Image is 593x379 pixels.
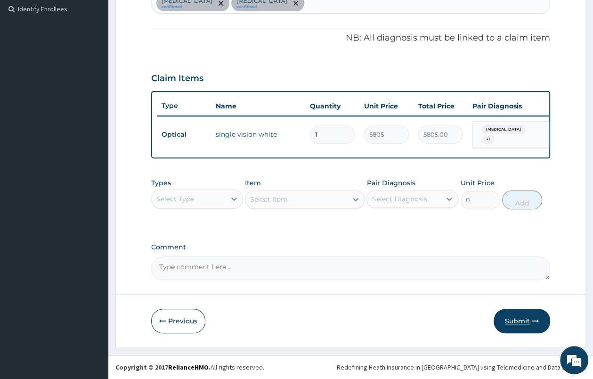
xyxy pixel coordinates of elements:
h3: Claim Items [151,74,203,84]
span: We're online! [55,119,130,214]
span: + 1 [481,135,495,144]
label: Pair Diagnosis [366,178,415,188]
strong: Copyright © 2017 . [115,363,211,371]
div: Chat with us now [49,53,158,65]
label: Item [245,178,261,188]
th: Type [157,97,211,115]
small: confirmed [162,5,212,9]
p: NB: All diagnosis must be linked to a claim item [151,32,550,44]
div: Select Type [156,194,194,204]
button: Submit [494,309,550,333]
th: Pair Diagnosis [468,97,571,115]
footer: All rights reserved. [108,355,593,379]
button: Add [502,190,542,209]
label: Types [151,179,171,187]
label: Unit Price [461,178,495,188]
th: Quantity [305,97,359,115]
small: confirmed [236,5,287,9]
td: Optical [157,126,211,143]
td: single vision white [211,125,305,144]
th: Name [211,97,305,115]
div: Redefining Heath Insurance in [GEOGRAPHIC_DATA] using Telemedicine and Data Science! [337,363,586,372]
img: d_794563401_company_1708531726252_794563401 [17,47,38,71]
div: Minimize live chat window [154,5,177,27]
th: Total Price [414,97,468,115]
span: [MEDICAL_DATA] [481,125,526,134]
label: Comment [151,243,550,251]
div: Select Diagnosis [372,194,427,204]
a: RelianceHMO [168,363,209,371]
th: Unit Price [359,97,414,115]
button: Previous [151,309,205,333]
textarea: Type your message and hit 'Enter' [5,257,179,290]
